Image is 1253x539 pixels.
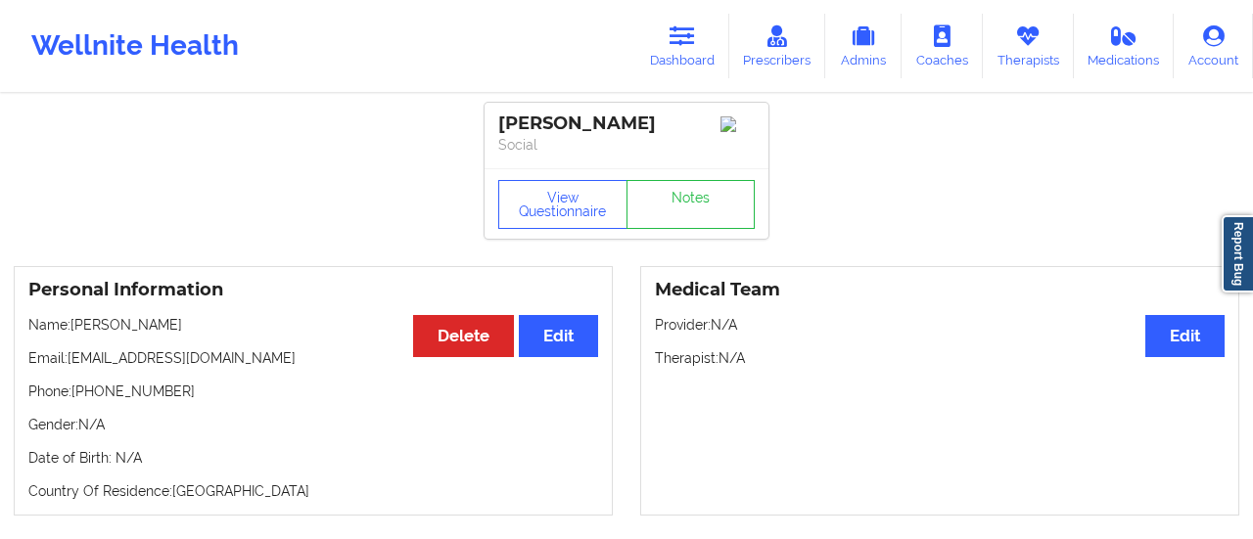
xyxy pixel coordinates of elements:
a: Report Bug [1222,215,1253,292]
p: Social [498,135,755,155]
a: Therapists [983,14,1074,78]
a: Prescribers [729,14,826,78]
button: Edit [1145,315,1225,357]
p: Country Of Residence: [GEOGRAPHIC_DATA] [28,481,598,501]
p: Gender: N/A [28,415,598,434]
a: Notes [626,180,756,229]
p: Provider: N/A [655,315,1225,335]
h3: Medical Team [655,279,1225,301]
div: [PERSON_NAME] [498,112,755,135]
button: Edit [519,315,598,357]
a: Admins [825,14,902,78]
p: Phone: [PHONE_NUMBER] [28,382,598,401]
p: Name: [PERSON_NAME] [28,315,598,335]
p: Date of Birth: N/A [28,448,598,468]
a: Dashboard [635,14,729,78]
img: Image%2Fplaceholer-image.png [720,116,755,132]
p: Therapist: N/A [655,348,1225,368]
button: Delete [413,315,514,357]
h3: Personal Information [28,279,598,301]
button: View Questionnaire [498,180,627,229]
p: Email: [EMAIL_ADDRESS][DOMAIN_NAME] [28,348,598,368]
a: Coaches [902,14,983,78]
a: Account [1174,14,1253,78]
a: Medications [1074,14,1175,78]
